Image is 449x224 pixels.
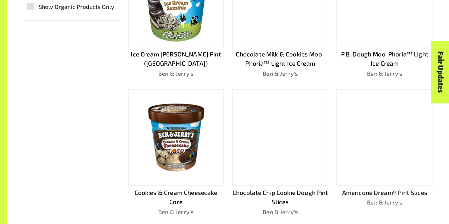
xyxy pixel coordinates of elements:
[336,188,432,197] p: Americone Dream® Pint Slices
[232,188,328,207] p: Chocolate Chip Cookie Dough Pint Slices
[336,89,432,216] a: Americone Dream® Pint SlicesBen & Jerry's
[128,69,224,78] p: Ben & Jerry's
[128,188,224,207] p: Cookies & Cream Cheesecake Core
[128,89,224,216] a: Cookies & Cream Cheesecake CoreBen & Jerry's
[232,50,328,68] p: Chocolate Milk & Cookies Moo-Phoria™ Light Ice Cream
[232,208,328,216] p: Ben & Jerry's
[128,50,224,68] p: Ice Cream [PERSON_NAME] Pint ([GEOGRAPHIC_DATA])
[232,69,328,78] p: Ben & Jerry's
[232,89,328,216] a: Chocolate Chip Cookie Dough Pint SlicesBen & Jerry's
[39,2,114,11] span: Show Organic Products Only
[336,50,432,68] p: P.B. Dough Moo-Phoria™ Light Ice Cream
[336,198,432,207] p: Ben & Jerry's
[128,208,224,216] p: Ben & Jerry's
[336,69,432,78] p: Ben & Jerry's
